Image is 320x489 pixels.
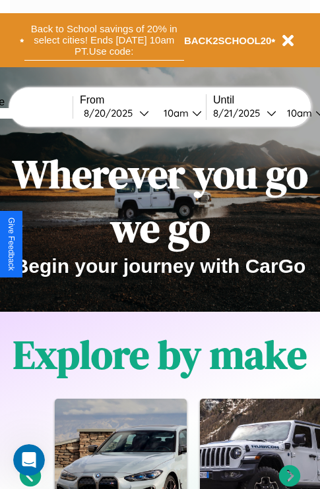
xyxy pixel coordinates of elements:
[157,107,192,119] div: 10am
[13,444,45,476] iframe: Intercom live chat
[280,107,315,119] div: 10am
[80,106,153,120] button: 8/20/2025
[153,106,206,120] button: 10am
[13,328,307,382] h1: Explore by make
[84,107,139,119] div: 8 / 20 / 2025
[24,20,184,61] button: Back to School savings of 20% in select cities! Ends [DATE] 10am PT.Use code:
[7,217,16,271] div: Give Feedback
[80,94,206,106] label: From
[213,107,267,119] div: 8 / 21 / 2025
[184,35,272,46] b: BACK2SCHOOL20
